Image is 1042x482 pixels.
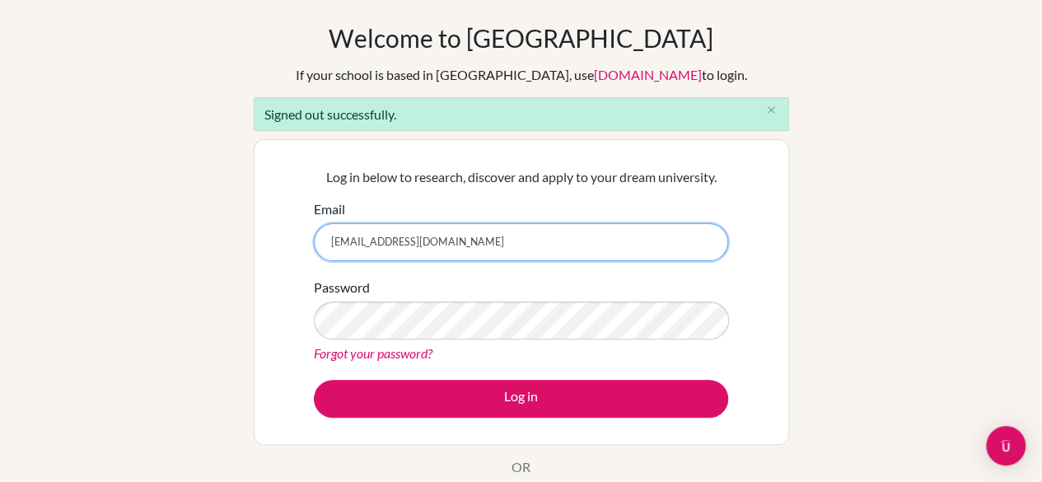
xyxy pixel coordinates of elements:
[296,65,747,85] div: If your school is based in [GEOGRAPHIC_DATA], use to login.
[314,278,370,297] label: Password
[765,104,778,116] i: close
[314,167,728,187] p: Log in below to research, discover and apply to your dream university.
[314,380,728,418] button: Log in
[986,426,1026,466] div: Open Intercom Messenger
[512,457,530,477] p: OR
[594,67,702,82] a: [DOMAIN_NAME]
[254,97,789,131] div: Signed out successfully.
[329,23,713,53] h1: Welcome to [GEOGRAPHIC_DATA]
[314,199,345,219] label: Email
[755,98,788,123] button: Close
[314,345,432,361] a: Forgot your password?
